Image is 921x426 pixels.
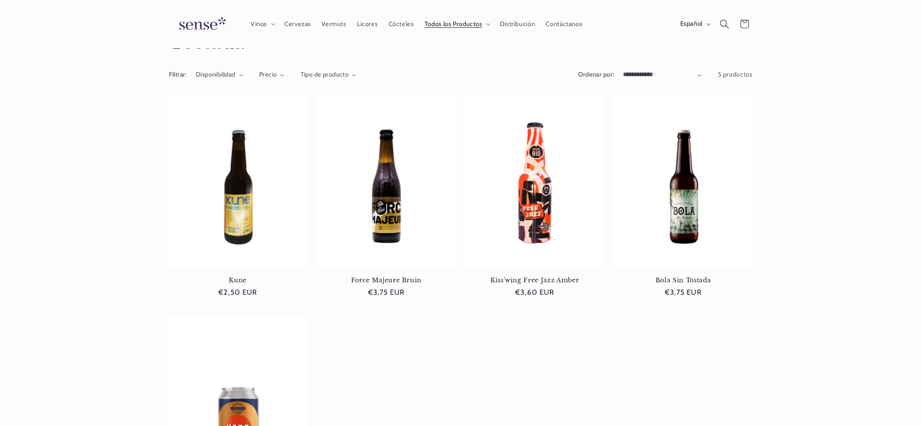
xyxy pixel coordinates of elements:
span: Cócteles [389,20,414,28]
a: Bola Sin Tostada [614,276,752,284]
span: Vinos [251,20,267,28]
span: Precio [259,71,277,78]
a: Cócteles [383,15,419,33]
span: Cervezas [284,20,311,28]
a: Kiss'wing Free Jazz Amber [466,276,604,284]
summary: Búsqueda [714,14,734,34]
span: Disponibilidad [196,71,236,78]
summary: Disponibilidad (0 seleccionado) [196,70,243,80]
span: Distribución [500,20,535,28]
summary: Precio [259,70,285,80]
h2: Filtrar: [169,70,187,80]
a: Licores [351,15,383,33]
a: Sense [165,9,236,40]
span: Todos los Productos [425,20,482,28]
button: Español [675,15,714,33]
span: Tipo de producto [301,71,349,78]
a: Contáctanos [540,15,587,33]
summary: Tipo de producto (0 seleccionado) [301,70,357,80]
img: Sense [169,12,233,36]
span: Vermuts [322,20,346,28]
summary: Vinos [245,15,279,33]
span: Licores [357,20,378,28]
a: Distribución [494,15,540,33]
summary: Todos los Productos [419,15,494,33]
a: Force Majeure Bruin [317,276,455,284]
span: Contáctanos [546,20,582,28]
span: 5 productos [718,71,753,78]
a: Cervezas [279,15,316,33]
span: Español [680,20,703,29]
a: Vermuts [316,15,352,33]
label: Ordenar por: [578,71,614,78]
a: Kune [169,276,307,284]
